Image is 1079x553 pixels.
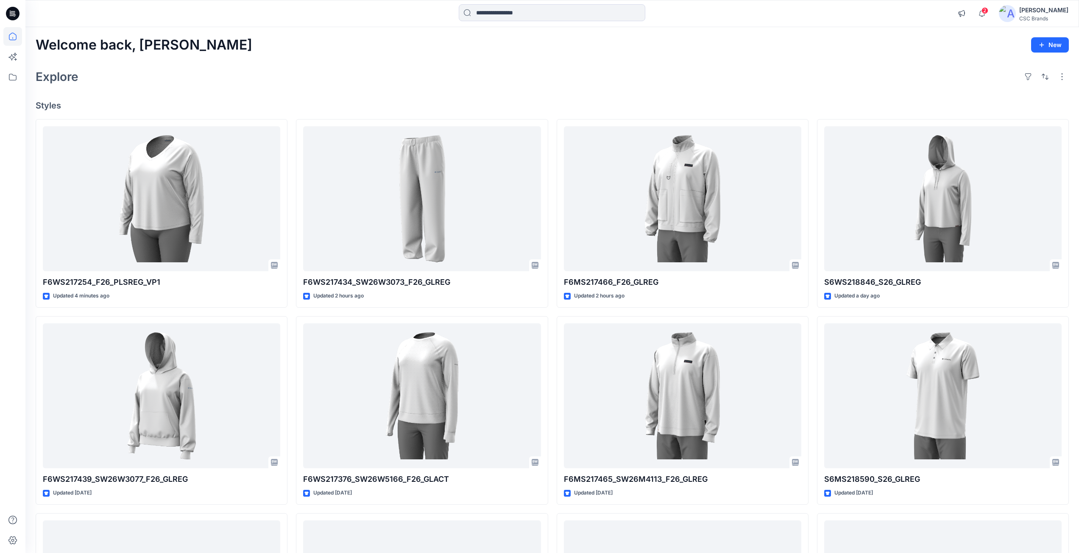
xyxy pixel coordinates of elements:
p: F6WS217376_SW26W5166_F26_GLACT [303,473,541,485]
a: F6WS217254_F26_PLSREG_VP1 [43,126,280,272]
a: S6WS218846_S26_GLREG [824,126,1062,272]
a: S6MS218590_S26_GLREG [824,323,1062,469]
p: Updated [DATE] [53,489,92,497]
p: Updated [DATE] [834,489,873,497]
p: Updated 2 hours ago [574,292,625,300]
a: F6WS217434_SW26W3073_F26_GLREG [303,126,541,272]
p: Updated 2 hours ago [313,292,364,300]
a: F6WS217439_SW26W3077_F26_GLREG [43,323,280,469]
p: Updated 4 minutes ago [53,292,109,300]
div: [PERSON_NAME] [1019,5,1068,15]
p: F6WS217439_SW26W3077_F26_GLREG [43,473,280,485]
p: F6WS217254_F26_PLSREG_VP1 [43,276,280,288]
button: New [1031,37,1069,53]
p: Updated [DATE] [313,489,352,497]
h4: Styles [36,100,1069,111]
span: 2 [981,7,988,14]
p: S6MS218590_S26_GLREG [824,473,1062,485]
p: Updated [DATE] [574,489,613,497]
a: F6MS217465_SW26M4113_F26_GLREG [564,323,801,469]
p: F6MS217465_SW26M4113_F26_GLREG [564,473,801,485]
p: F6MS217466_F26_GLREG [564,276,801,288]
img: avatar [999,5,1016,22]
h2: Welcome back, [PERSON_NAME] [36,37,252,53]
p: F6WS217434_SW26W3073_F26_GLREG [303,276,541,288]
a: F6WS217376_SW26W5166_F26_GLACT [303,323,541,469]
h2: Explore [36,70,78,83]
a: F6MS217466_F26_GLREG [564,126,801,272]
p: S6WS218846_S26_GLREG [824,276,1062,288]
p: Updated a day ago [834,292,880,300]
div: CSC Brands [1019,15,1068,22]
